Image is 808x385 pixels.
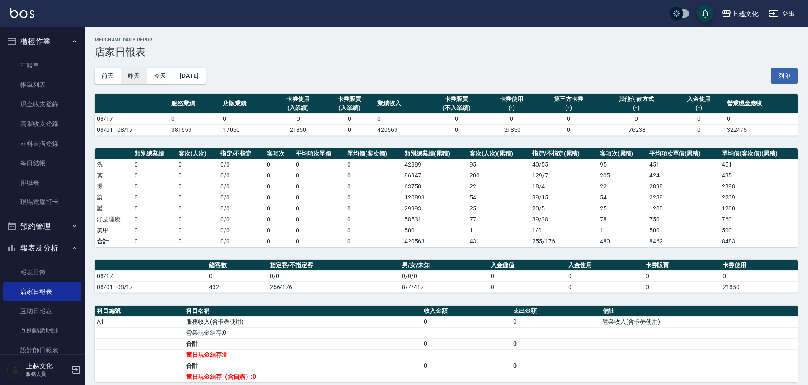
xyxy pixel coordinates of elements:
[511,306,600,317] th: 支出金額
[218,170,265,181] td: 0 / 0
[345,214,402,225] td: 0
[95,316,184,327] td: A1
[530,181,598,192] td: 18 / 4
[3,30,81,52] button: 櫃檯作業
[294,236,345,247] td: 0
[467,214,530,225] td: 77
[375,94,427,114] th: 業績收入
[176,148,218,159] th: 客次(人次)
[95,260,798,293] table: a dense table
[265,225,294,236] td: 0
[265,170,294,181] td: 0
[176,203,218,214] td: 0
[10,8,34,18] img: Logo
[647,236,720,247] td: 8462
[725,113,798,124] td: 0
[95,46,798,58] h3: 店家日報表
[326,104,373,112] div: (入業績)
[184,338,422,349] td: 合計
[265,236,294,247] td: 0
[324,124,375,135] td: 0
[218,214,265,225] td: 0 / 0
[771,68,798,84] button: 列印
[218,181,265,192] td: 0 / 0
[400,281,489,292] td: 8/7/417
[422,360,511,371] td: 0
[643,270,721,281] td: 0
[422,306,511,317] th: 收入金額
[294,159,345,170] td: 0
[95,181,132,192] td: 燙
[467,148,530,159] th: 客次(人次)(累積)
[566,281,643,292] td: 0
[601,306,798,317] th: 備註
[176,225,218,236] td: 0
[598,148,647,159] th: 客項次(累積)
[539,104,597,112] div: (-)
[95,170,132,181] td: 剪
[218,236,265,247] td: 0/0
[488,104,536,112] div: (-)
[647,148,720,159] th: 平均項次單價(累積)
[720,236,798,247] td: 8483
[265,148,294,159] th: 客項次
[489,260,566,271] th: 入金儲值
[422,338,511,349] td: 0
[169,124,221,135] td: 381653
[402,148,467,159] th: 類別總業績(累積)
[95,148,798,247] table: a dense table
[3,56,81,75] a: 打帳單
[720,281,798,292] td: 21850
[511,360,600,371] td: 0
[697,5,714,22] button: save
[402,214,467,225] td: 58531
[268,260,400,271] th: 指定客/不指定客
[530,159,598,170] td: 40 / 55
[467,181,530,192] td: 22
[326,95,373,104] div: 卡券販賣
[207,270,268,281] td: 0
[429,104,484,112] div: (不入業績)
[643,260,721,271] th: 卡券販賣
[95,306,184,317] th: 科目編號
[600,113,673,124] td: 0
[598,225,647,236] td: 1
[731,8,759,19] div: 上越文化
[598,214,647,225] td: 78
[511,338,600,349] td: 0
[402,236,467,247] td: 420563
[207,260,268,271] th: 總客數
[602,104,671,112] div: (-)
[725,124,798,135] td: 322475
[675,95,723,104] div: 入金使用
[3,134,81,153] a: 材料自購登錄
[345,148,402,159] th: 單均價(客次價)
[720,225,798,236] td: 500
[265,159,294,170] td: 0
[176,181,218,192] td: 0
[176,159,218,170] td: 0
[95,281,207,292] td: 08/01 - 08/17
[173,68,205,84] button: [DATE]
[402,225,467,236] td: 500
[3,321,81,340] a: 互助點數明細
[324,113,375,124] td: 0
[272,113,324,124] td: 0
[132,181,176,192] td: 0
[675,104,723,112] div: (-)
[422,316,511,327] td: 0
[95,236,132,247] td: 合計
[647,159,720,170] td: 451
[537,113,599,124] td: 0
[294,225,345,236] td: 0
[3,153,81,173] a: 每日結帳
[601,316,798,327] td: 營業收入(含卡券使用)
[602,95,671,104] div: 其他付款方式
[3,192,81,212] a: 現場電腦打卡
[427,124,486,135] td: 0
[265,181,294,192] td: 0
[221,113,272,124] td: 0
[184,349,422,360] td: 當日現金結存:0
[95,203,132,214] td: 護
[720,260,798,271] th: 卡券使用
